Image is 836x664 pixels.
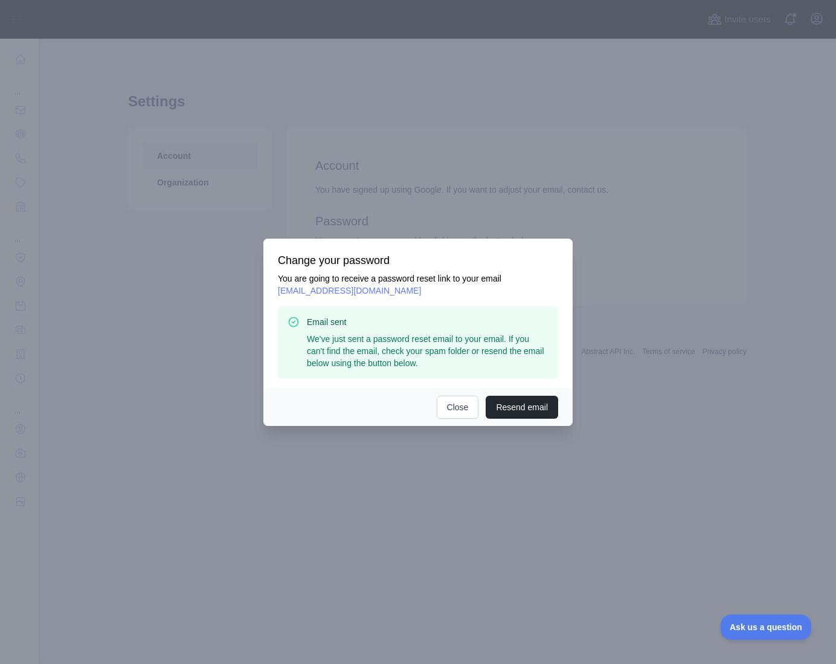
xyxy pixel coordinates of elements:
p: We've just sent a password reset email to your email. If you can't find the email, check your spa... [307,333,548,369]
h3: Change your password [278,253,558,268]
iframe: Toggle Customer Support [721,614,812,640]
h3: Email sent [307,316,548,328]
button: Close [437,396,479,419]
button: Resend email [486,396,558,419]
p: You are going to receive a password reset link to your email [278,272,558,297]
span: [EMAIL_ADDRESS][DOMAIN_NAME] [278,286,421,295]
